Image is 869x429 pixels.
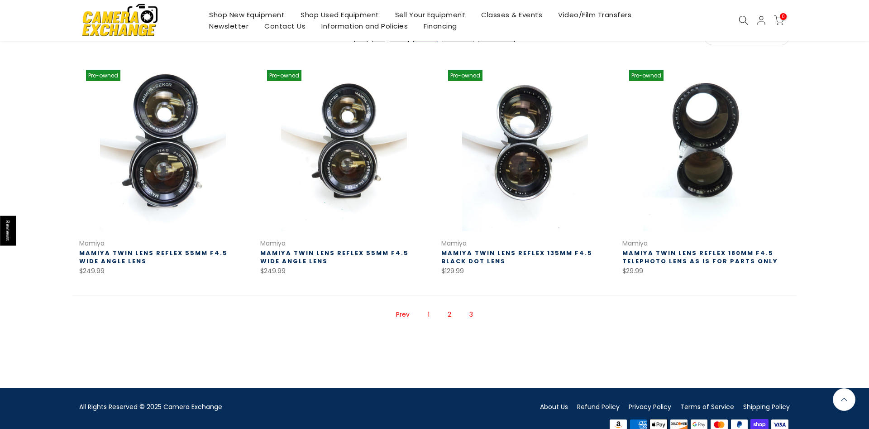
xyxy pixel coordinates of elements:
a: Mamiya Twin Lens Reflex 180MM f4.5 Telephoto Lens AS IS for PARTS ONLY [622,249,778,265]
a: Refund Policy [577,402,620,411]
a: Privacy Policy [629,402,671,411]
span: Page 3 [465,307,477,323]
a: Shipping Policy [743,402,790,411]
div: All Rights Reserved © 2025 Camera Exchange [79,401,428,413]
a: Mamiya [79,239,105,248]
a: Mamiya Twin Lens Reflex 55MM F4.5 Wide Angle Lens [79,249,228,265]
div: $29.99 [622,265,790,277]
div: $249.99 [260,265,428,277]
button: Show filters [79,32,104,41]
a: About Us [540,402,568,411]
a: Mamiya [441,239,467,248]
a: Contact Us [257,20,314,32]
a: Mamiya Twin Lens Reflex 135MM f4.5 Black Dot Lens [441,249,592,265]
a: Video/Film Transfers [550,9,640,20]
div: $129.99 [441,265,609,277]
a: Classes & Events [473,9,550,20]
span: 0 [780,13,787,20]
a: Newsletter [201,20,257,32]
a: Prev [392,307,414,323]
nav: Pagination [72,295,797,337]
a: Mamiya [622,239,648,248]
div: $249.99 [79,265,247,277]
a: Terms of Service [680,402,734,411]
a: Page 2 [443,307,456,323]
a: Shop New Equipment [201,9,293,20]
a: Information and Policies [314,20,416,32]
a: Shop Used Equipment [293,9,387,20]
a: Mamiya [260,239,286,248]
a: Mamiya Twin Lens Reflex 55MM f4.5 Wide Angle Lens [260,249,409,265]
a: Page 1 [423,307,434,323]
a: Back to the top [833,388,855,411]
a: 0 [774,15,784,25]
a: Financing [416,20,465,32]
a: Sell Your Equipment [387,9,473,20]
